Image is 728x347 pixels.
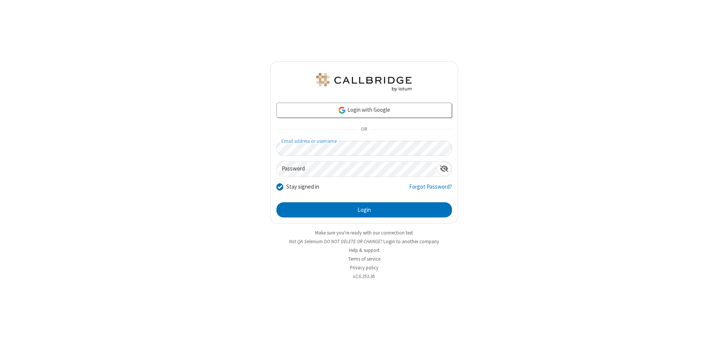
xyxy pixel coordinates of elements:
label: Stay signed in [286,183,319,191]
img: QA Selenium DO NOT DELETE OR CHANGE [315,73,413,91]
button: Login [276,202,452,217]
a: Forgot Password? [409,183,452,197]
li: Not QA Selenium DO NOT DELETE OR CHANGE? [270,238,458,245]
a: Make sure you're ready with our connection test [315,230,413,236]
span: OR [358,124,370,135]
input: Email address or username [276,141,452,156]
button: Login to another company [383,238,439,245]
li: v2.6.353.3b [270,273,458,280]
a: Privacy policy [350,264,378,271]
a: Login with Google [276,103,452,118]
div: Show password [437,162,452,176]
a: Terms of service [348,256,380,262]
a: Help & support [349,247,380,253]
img: google-icon.png [338,106,346,114]
input: Password [277,162,437,177]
